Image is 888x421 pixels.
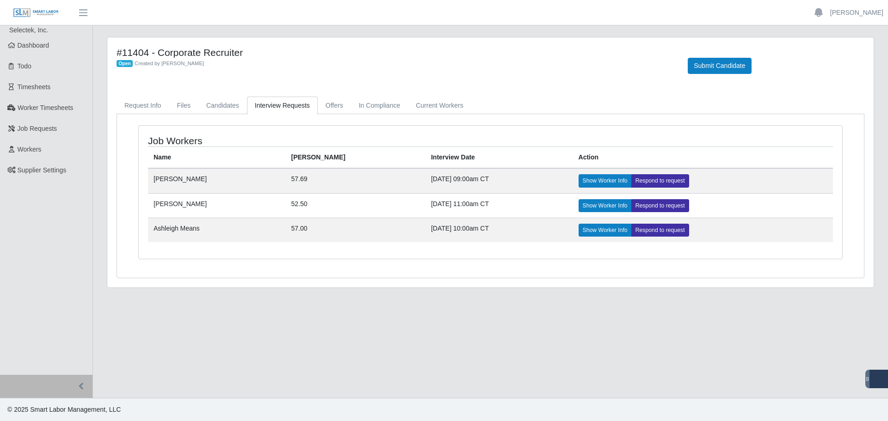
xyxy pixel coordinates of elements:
span: Open [117,60,133,67]
th: [PERSON_NAME] [285,147,425,169]
span: Worker Timesheets [18,104,73,111]
a: Show Worker Info [579,199,632,212]
a: Interview Requests [247,97,318,115]
a: Respond to request [631,174,689,187]
span: Todo [18,62,31,70]
a: In Compliance [351,97,408,115]
span: Job Requests [18,125,57,132]
th: Interview Date [425,147,573,169]
th: Name [148,147,285,169]
a: Request Info [117,97,169,115]
td: 52.50 [285,193,425,218]
td: [PERSON_NAME] [148,168,285,193]
h4: Job Workers [148,135,425,146]
th: Action [573,147,833,169]
td: Ashleigh Means [148,218,285,242]
span: [DATE] 10:00am CT [431,225,489,232]
a: Show Worker Info [579,174,632,187]
span: Created by [PERSON_NAME] [135,61,204,66]
a: Offers [318,97,351,115]
td: [PERSON_NAME] [148,193,285,218]
span: © 2025 Smart Labor Management, LLC [7,406,121,413]
td: 57.69 [285,168,425,193]
span: Timesheets [18,83,51,91]
td: 57.00 [285,218,425,242]
span: [DATE] 11:00am CT [431,200,489,207]
span: [DATE] 09:00am CT [431,175,489,183]
a: Current Workers [408,97,471,115]
a: Show Worker Info [579,224,632,237]
h4: #11404 - Corporate Recruiter [117,47,674,58]
img: SLM Logo [13,8,59,18]
a: Candidates [198,97,247,115]
span: Selectek, Inc. [9,26,48,34]
button: Submit Candidate [688,58,751,74]
a: Respond to request [631,224,689,237]
a: [PERSON_NAME] [830,8,883,18]
span: Supplier Settings [18,166,67,174]
a: Files [169,97,198,115]
span: Dashboard [18,42,49,49]
a: Respond to request [631,199,689,212]
span: Workers [18,146,42,153]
